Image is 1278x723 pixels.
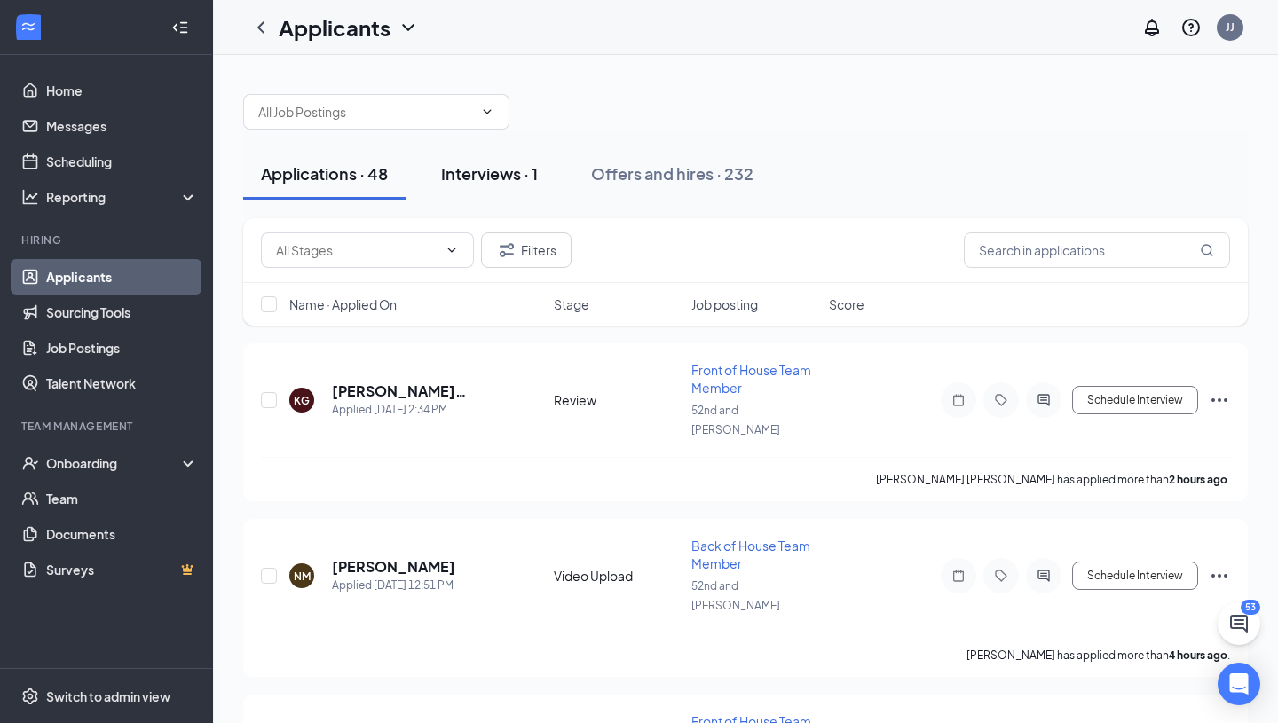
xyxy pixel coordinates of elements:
[289,295,397,313] span: Name · Applied On
[20,18,37,35] svg: WorkstreamLogo
[496,240,517,261] svg: Filter
[398,17,419,38] svg: ChevronDown
[480,105,494,119] svg: ChevronDown
[46,295,198,330] a: Sourcing Tools
[990,393,1012,407] svg: Tag
[294,569,311,584] div: NM
[964,232,1230,268] input: Search in applications
[691,404,780,436] span: 52nd and [PERSON_NAME]
[1141,17,1163,38] svg: Notifications
[1033,569,1054,583] svg: ActiveChat
[966,648,1230,663] p: [PERSON_NAME] has applied more than .
[1072,386,1198,414] button: Schedule Interview
[554,295,589,313] span: Stage
[1072,562,1198,590] button: Schedule Interview
[1169,648,1227,662] b: 4 hours ago
[332,401,506,419] div: Applied [DATE] 2:34 PM
[876,472,1230,487] p: [PERSON_NAME] [PERSON_NAME] has applied more than .
[46,108,198,144] a: Messages
[554,391,681,409] div: Review
[691,579,780,612] span: 52nd and [PERSON_NAME]
[21,232,194,248] div: Hiring
[46,188,199,206] div: Reporting
[332,557,455,577] h5: [PERSON_NAME]
[46,454,183,472] div: Onboarding
[21,454,39,472] svg: UserCheck
[46,688,170,705] div: Switch to admin view
[171,19,189,36] svg: Collapse
[258,102,473,122] input: All Job Postings
[332,381,506,401] h5: [PERSON_NAME] [PERSON_NAME]
[46,516,198,552] a: Documents
[1241,600,1260,615] div: 53
[691,362,811,396] span: Front of House Team Member
[21,688,39,705] svg: Settings
[1218,602,1260,645] button: ChatActive
[1033,393,1054,407] svg: ActiveChat
[279,12,390,43] h1: Applicants
[46,144,198,179] a: Scheduling
[261,162,388,185] div: Applications · 48
[691,538,810,571] span: Back of House Team Member
[1218,663,1260,705] div: Open Intercom Messenger
[250,17,272,38] svg: ChevronLeft
[948,393,969,407] svg: Note
[441,162,538,185] div: Interviews · 1
[46,73,198,108] a: Home
[21,188,39,206] svg: Analysis
[1200,243,1214,257] svg: MagnifyingGlass
[276,240,438,260] input: All Stages
[1228,613,1250,634] svg: ChatActive
[1180,17,1202,38] svg: QuestionInfo
[554,567,681,585] div: Video Upload
[332,577,455,594] div: Applied [DATE] 12:51 PM
[481,232,572,268] button: Filter Filters
[948,569,969,583] svg: Note
[1169,473,1227,486] b: 2 hours ago
[1209,565,1230,586] svg: Ellipses
[46,330,198,365] a: Job Postings
[46,365,198,401] a: Talent Network
[294,393,310,408] div: KG
[591,162,753,185] div: Offers and hires · 232
[445,243,459,257] svg: ChevronDown
[21,419,194,434] div: Team Management
[691,295,758,313] span: Job posting
[1209,389,1230,411] svg: Ellipses
[46,481,198,516] a: Team
[829,295,864,313] span: Score
[1226,20,1235,35] div: JJ
[46,552,198,587] a: SurveysCrown
[990,569,1012,583] svg: Tag
[46,259,198,295] a: Applicants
